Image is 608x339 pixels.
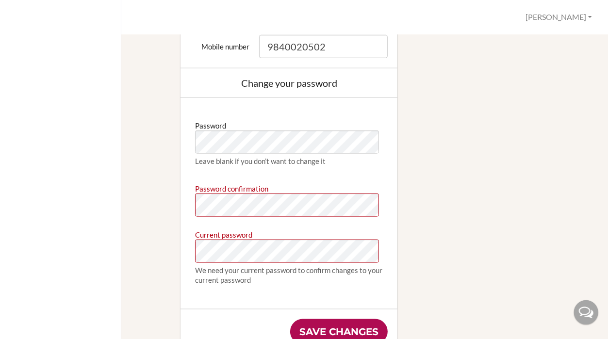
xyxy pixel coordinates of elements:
label: Mobile number [185,35,254,51]
div: We need your current password to confirm changes to your current password [195,265,383,285]
button: [PERSON_NAME] [521,8,596,26]
span: Help [22,7,42,16]
div: Change your password [190,78,388,88]
label: Password confirmation [195,180,268,194]
label: Password [195,117,226,130]
label: Current password [195,226,252,240]
div: Leave blank if you don’t want to change it [195,156,383,166]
